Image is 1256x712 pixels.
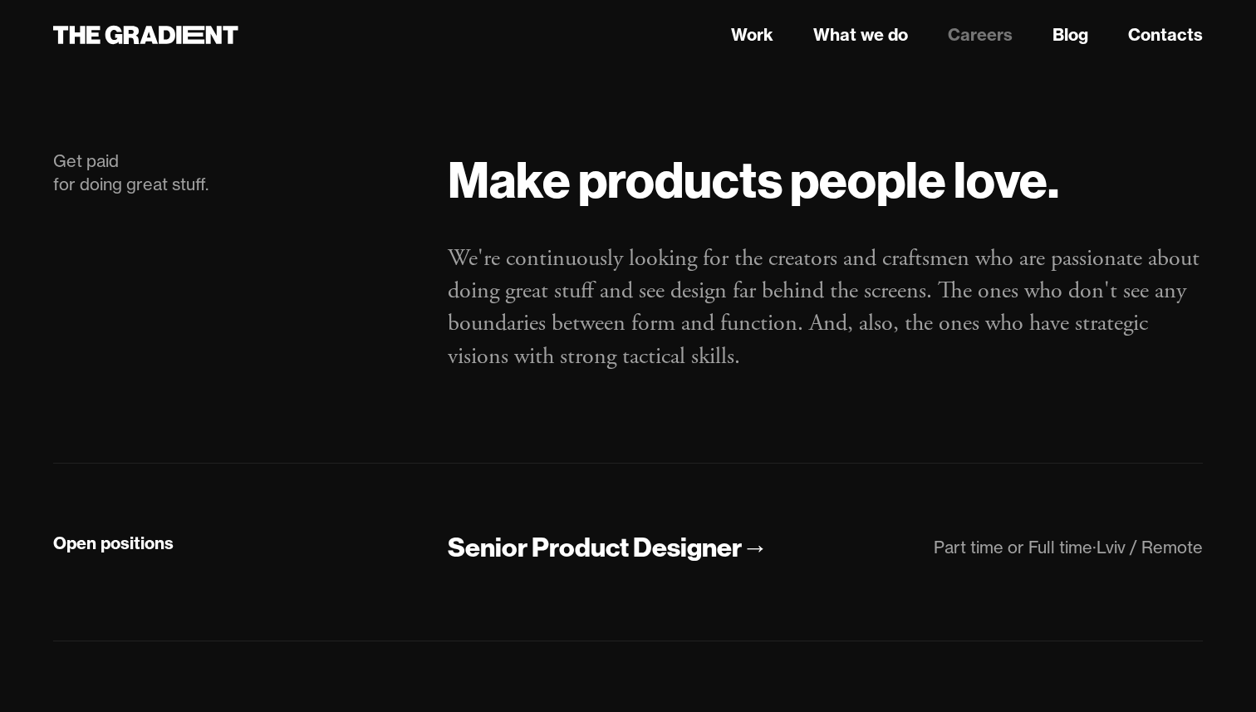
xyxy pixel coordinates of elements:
a: Contacts [1128,22,1203,47]
div: Lviv / Remote [1097,537,1203,557]
p: We're continuously looking for the creators and craftsmen who are passionate about doing great st... [448,243,1203,373]
div: Get paid for doing great stuff. [53,150,415,196]
strong: Make products people love. [448,148,1059,211]
div: → [742,530,768,565]
div: · [1092,537,1097,557]
a: Careers [948,22,1013,47]
a: Blog [1052,22,1088,47]
a: Senior Product Designer→ [448,530,768,566]
div: Senior Product Designer [448,530,742,565]
div: Part time or Full time [934,537,1092,557]
strong: Open positions [53,533,174,553]
a: Work [731,22,773,47]
a: What we do [813,22,908,47]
